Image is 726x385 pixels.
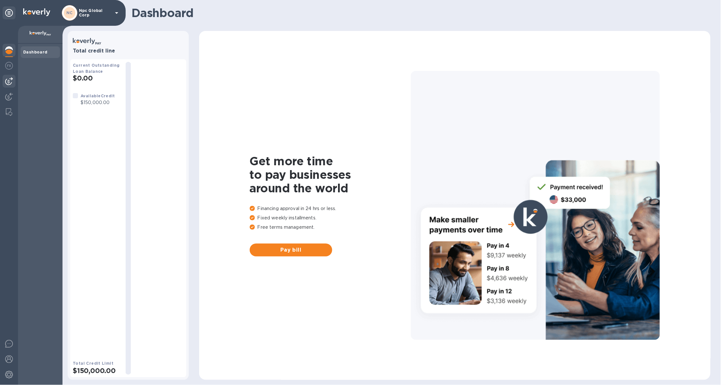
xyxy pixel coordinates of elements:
[66,10,73,15] b: NC
[250,244,332,256] button: Pay bill
[255,246,327,254] span: Pay bill
[73,361,113,366] b: Total Credit Limit
[5,62,13,70] img: Foreign exchange
[250,205,411,212] p: Financing approval in 24 hrs or less.
[250,224,411,231] p: Free terms management.
[23,50,48,54] b: Dashboard
[73,63,120,74] b: Current Outstanding Loan Balance
[81,99,115,106] p: $150,000.00
[73,48,184,54] h3: Total credit line
[23,8,50,16] img: Logo
[250,215,411,221] p: Fixed weekly installments.
[73,367,121,375] h2: $150,000.00
[73,74,121,82] h2: $0.00
[81,93,115,98] b: Available Credit
[79,8,111,17] p: Npc Global Corp
[3,6,15,19] div: Unpin categories
[131,6,707,20] h1: Dashboard
[250,154,411,195] h1: Get more time to pay businesses around the world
